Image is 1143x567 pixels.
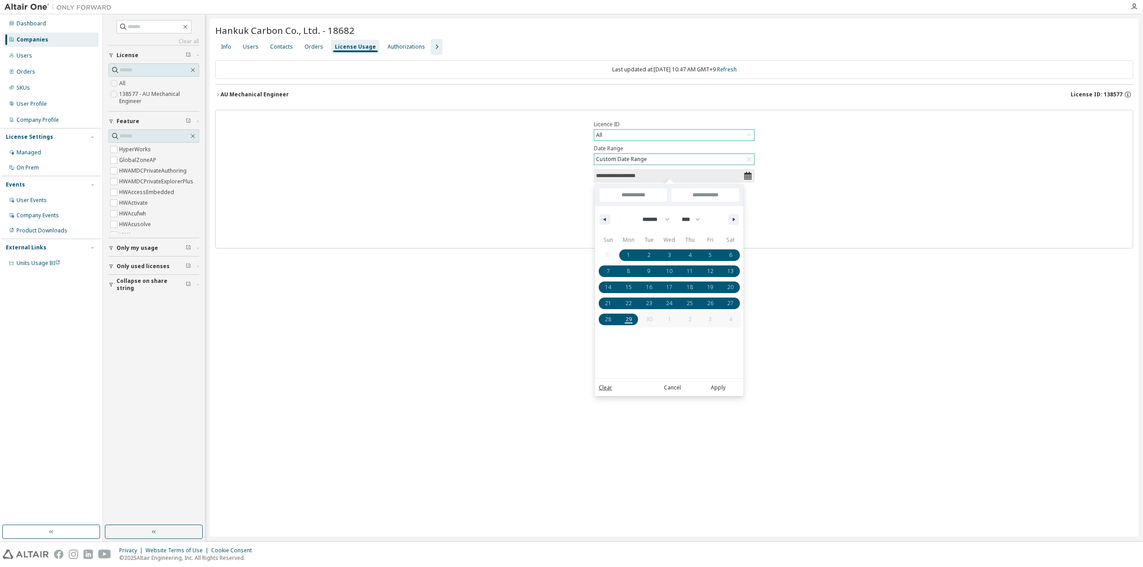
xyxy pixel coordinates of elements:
span: Thu [680,233,700,247]
button: 4 [680,247,700,263]
span: This Month [595,261,604,284]
label: HWAccessEmbedded [119,187,176,198]
div: Custom Date Range [594,154,754,165]
button: Only used licenses [108,257,199,276]
span: [DATE] [595,184,604,199]
img: instagram.svg [69,550,78,559]
button: 16 [639,279,659,295]
button: 5 [700,247,721,263]
a: Clear [599,383,612,392]
div: Company Events [17,212,59,219]
span: Clear filter [186,118,191,125]
div: Orders [17,68,35,75]
button: 25 [680,295,700,311]
div: Users [17,52,32,59]
span: 10 [666,263,672,279]
span: Collapse on share string [117,277,186,292]
span: 5 [709,247,712,263]
span: Wed [659,233,680,247]
label: All [119,78,127,89]
span: Sat [721,233,741,247]
span: 17 [666,279,672,295]
button: AU Mechanical EngineerLicense ID: 138577 [215,85,1133,104]
span: Clear filter [186,263,191,270]
label: HWAcusolve [119,219,153,230]
label: Licence ID [594,121,755,128]
label: HWAcufwh [119,208,148,219]
label: HWAcutrace [119,230,152,240]
div: Managed [17,149,41,156]
label: HWActivate [119,198,150,208]
span: 19 [707,279,713,295]
span: 11 [687,263,693,279]
span: 12 [707,263,713,279]
span: 26 [707,295,713,311]
span: 3 [668,247,671,263]
label: HWAMDCPrivateExplorerPlus [119,176,195,187]
div: AU Mechanical Engineer [221,91,289,98]
div: On Prem [17,164,39,171]
span: 23 [646,295,652,311]
button: Feature [108,112,199,131]
div: Info [221,43,231,50]
label: GlobalZoneAP [119,155,158,166]
span: Units Usage BI [17,259,60,267]
img: altair_logo.svg [3,550,49,559]
span: 4 [688,247,692,263]
span: Only my usage [117,244,158,252]
span: 13 [727,263,734,279]
span: License [117,52,138,59]
button: 8 [618,263,639,279]
button: 19 [700,279,721,295]
span: Tue [639,233,659,247]
button: Only my usage [108,238,199,258]
span: 27 [727,295,734,311]
button: Collapse on share string [108,275,199,294]
button: 17 [659,279,680,295]
img: facebook.svg [54,550,63,559]
button: Apply [697,383,739,392]
span: Last Month [595,284,604,307]
div: Orders [305,43,323,50]
span: 22 [626,295,632,311]
span: Last Week [595,237,604,261]
button: License [108,46,199,65]
button: 30 [639,311,659,327]
button: 21 [598,295,618,311]
span: 2 [647,247,651,263]
label: HyperWorks [119,144,153,155]
button: 23 [639,295,659,311]
button: 3 [659,247,680,263]
button: 28 [598,311,618,327]
span: 28 [605,311,611,327]
span: 8 [627,263,630,279]
span: [DATE] [595,199,604,214]
a: Clear all [108,38,199,45]
span: 9 [647,263,651,279]
div: Dashboard [17,20,46,27]
span: 18 [687,279,693,295]
div: Events [6,181,25,188]
span: Clear filter [186,244,191,252]
button: 29 [618,311,639,327]
div: Companies [17,36,48,43]
span: Clear filter [186,52,191,59]
div: Custom Date Range [595,154,648,164]
span: 14 [605,279,611,295]
div: Users [243,43,259,50]
div: User Profile [17,100,47,108]
div: SKUs [17,84,30,91]
button: 15 [618,279,639,295]
button: Cancel [651,383,694,392]
div: User Events [17,197,47,204]
button: 9 [639,263,659,279]
div: Privacy [119,547,146,554]
div: Authorizations [388,43,425,50]
span: 25 [687,295,693,311]
span: 20 [727,279,734,295]
span: This Week [595,214,604,237]
span: Hankuk Carbon Co., Ltd. - 18682 [215,24,355,37]
span: Sun [598,233,618,247]
span: 6 [729,247,732,263]
span: 15 [626,279,632,295]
